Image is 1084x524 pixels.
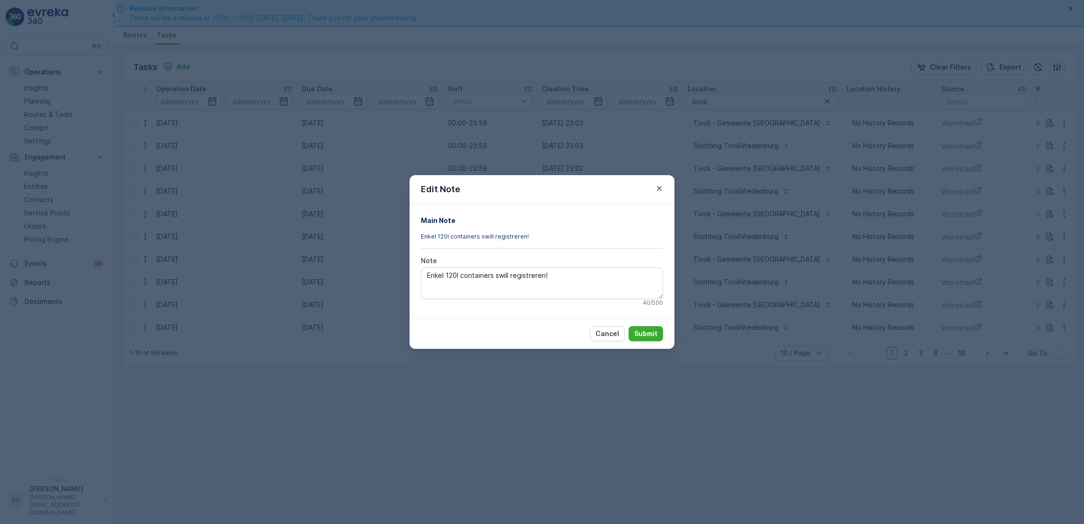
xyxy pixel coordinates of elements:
button: Cancel [590,326,625,341]
p: Edit Note [421,183,460,196]
p: 40 / 500 [643,299,663,307]
textarea: Enkel 120l containers swill registreren! [421,267,663,299]
p: Cancel [595,329,619,338]
button: Submit [629,326,663,341]
h4: Main Note [421,215,663,225]
p: Submit [634,329,657,338]
p: Enkel 120l containers swill registreren! [421,233,663,240]
label: Note [421,257,437,265]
